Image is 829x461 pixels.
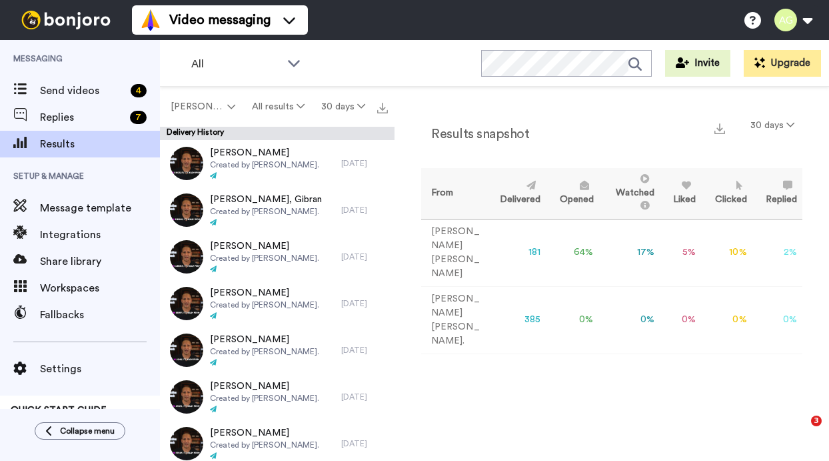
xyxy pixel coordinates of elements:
[421,286,486,354] td: [PERSON_NAME] [PERSON_NAME].
[210,300,319,310] span: Created by [PERSON_NAME].
[40,227,160,243] span: Integrations
[160,374,395,420] a: [PERSON_NAME]Created by [PERSON_NAME].[DATE]
[210,440,319,450] span: Created by [PERSON_NAME].
[170,193,203,227] img: 810acab4-e702-4bfe-800e-fa7aafdfb0cd-thumb.jpg
[170,427,203,460] img: 8e96e5b1-f78f-49ef-9800-6cd7ac2168cd-thumb.jpg
[160,187,395,234] a: [PERSON_NAME], GibranCreated by [PERSON_NAME].[DATE]
[210,240,319,253] span: [PERSON_NAME]
[660,286,701,354] td: 0 %
[40,83,125,99] span: Send videos
[160,234,395,280] a: [PERSON_NAME]Created by [PERSON_NAME].[DATE]
[171,100,225,113] span: [PERSON_NAME].
[701,286,752,354] td: 0 %
[710,118,729,137] button: Export a summary of each team member’s results that match this filter now.
[701,219,752,286] td: 10 %
[486,219,546,286] td: 181
[244,95,313,119] button: All results
[341,205,388,215] div: [DATE]
[701,168,752,219] th: Clicked
[714,123,725,134] img: export.svg
[170,334,203,367] img: fcd4c268-7d68-4232-9dd6-f34e08edcfa2-thumb.jpg
[40,136,160,152] span: Results
[341,298,388,309] div: [DATE]
[140,9,161,31] img: vm-color.svg
[752,168,802,219] th: Replied
[313,95,373,119] button: 30 days
[546,168,598,219] th: Opened
[210,286,319,300] span: [PERSON_NAME]
[421,127,529,141] h2: Results snapshot
[40,109,125,125] span: Replies
[210,333,319,346] span: [PERSON_NAME]
[170,380,203,414] img: c446f154-f9fe-4d42-b09a-6faa871d1b88-thumb.jpg
[599,168,660,219] th: Watched
[160,327,395,374] a: [PERSON_NAME]Created by [PERSON_NAME].[DATE]
[40,307,160,323] span: Fallbacks
[170,240,203,274] img: af3cc9a7-1d45-4405-9b30-7d914e1494d7-thumb.jpg
[752,219,802,286] td: 2 %
[784,416,816,448] iframe: Intercom live chat
[599,286,660,354] td: 0 %
[660,168,701,219] th: Liked
[421,168,486,219] th: From
[486,286,546,354] td: 385
[421,219,486,286] td: [PERSON_NAME] [PERSON_NAME]
[341,252,388,262] div: [DATE]
[160,280,395,327] a: [PERSON_NAME]Created by [PERSON_NAME].[DATE]
[341,158,388,169] div: [DATE]
[744,50,821,77] button: Upgrade
[169,11,271,29] span: Video messaging
[210,159,319,170] span: Created by [PERSON_NAME].
[486,168,546,219] th: Delivered
[210,393,319,404] span: Created by [PERSON_NAME].
[742,113,802,137] button: 30 days
[40,361,160,377] span: Settings
[170,147,203,180] img: ae765b0a-0867-4682-ab18-f26a39a2c969-thumb.jpg
[160,140,395,187] a: [PERSON_NAME]Created by [PERSON_NAME].[DATE]
[210,380,319,393] span: [PERSON_NAME]
[341,345,388,356] div: [DATE]
[40,280,160,296] span: Workspaces
[546,286,598,354] td: 0 %
[341,438,388,449] div: [DATE]
[16,11,116,29] img: bj-logo-header-white.svg
[40,254,160,270] span: Share library
[130,111,147,124] div: 7
[210,253,319,264] span: Created by [PERSON_NAME].
[210,426,319,440] span: [PERSON_NAME]
[60,426,115,436] span: Collapse menu
[665,50,730,77] button: Invite
[35,422,125,440] button: Collapse menu
[377,103,388,113] img: export.svg
[160,127,395,140] div: Delivery History
[660,219,701,286] td: 5 %
[210,193,322,206] span: [PERSON_NAME], Gibran
[210,346,319,357] span: Created by [PERSON_NAME].
[599,219,660,286] td: 17 %
[131,84,147,97] div: 4
[811,416,822,426] span: 3
[191,56,281,72] span: All
[163,95,244,119] button: [PERSON_NAME].
[11,406,107,415] span: QUICK START GUIDE
[210,146,319,159] span: [PERSON_NAME]
[373,97,392,117] button: Export all results that match these filters now.
[546,219,598,286] td: 64 %
[170,287,203,320] img: 8c28ade6-33c5-4553-a73f-e397b55c71f3-thumb.jpg
[341,392,388,402] div: [DATE]
[210,206,322,217] span: Created by [PERSON_NAME].
[752,286,802,354] td: 0 %
[40,200,160,216] span: Message template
